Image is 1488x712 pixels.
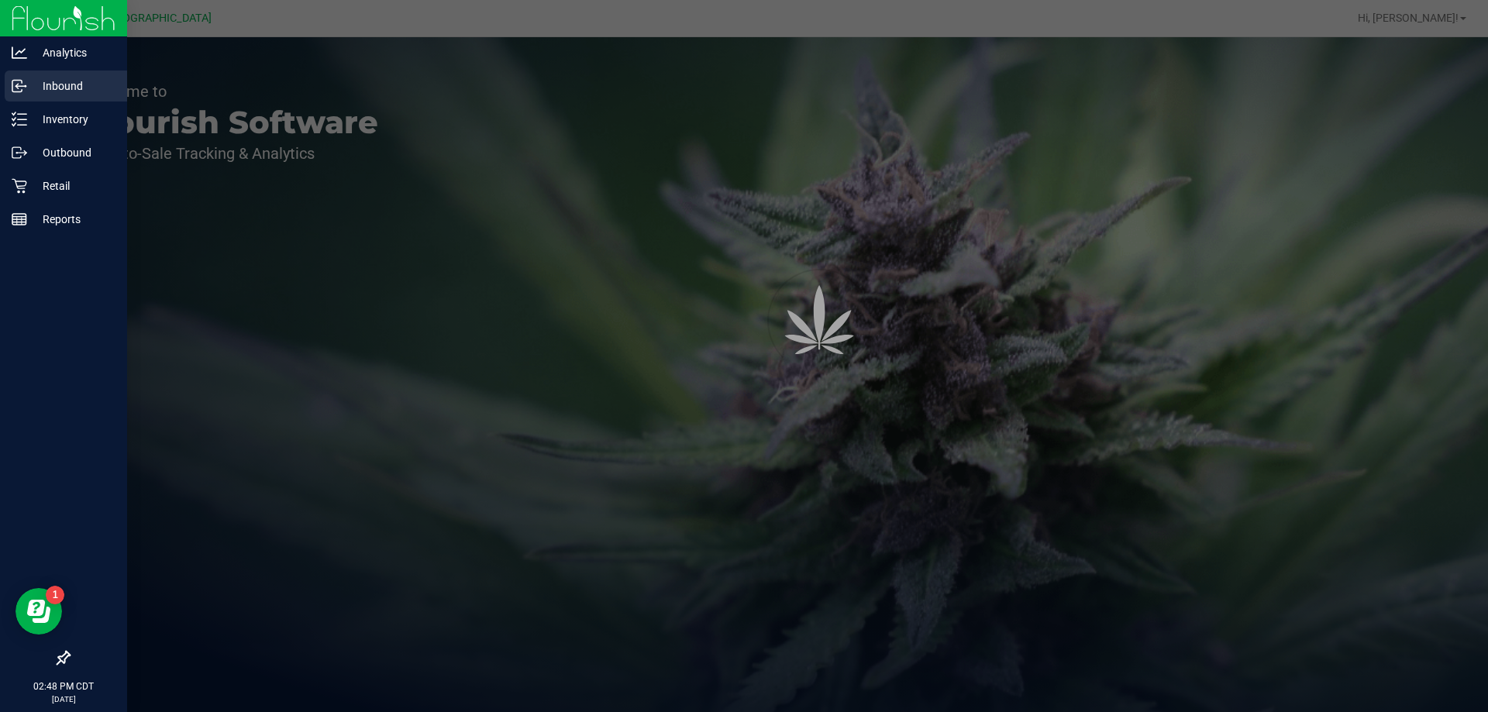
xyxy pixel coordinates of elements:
[12,145,27,160] inline-svg: Outbound
[12,45,27,60] inline-svg: Analytics
[46,586,64,604] iframe: Resource center unread badge
[12,78,27,94] inline-svg: Inbound
[15,588,62,635] iframe: Resource center
[27,177,120,195] p: Retail
[12,212,27,227] inline-svg: Reports
[7,693,120,705] p: [DATE]
[27,77,120,95] p: Inbound
[27,110,120,129] p: Inventory
[27,43,120,62] p: Analytics
[27,143,120,162] p: Outbound
[12,178,27,194] inline-svg: Retail
[12,112,27,127] inline-svg: Inventory
[27,210,120,229] p: Reports
[7,679,120,693] p: 02:48 PM CDT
